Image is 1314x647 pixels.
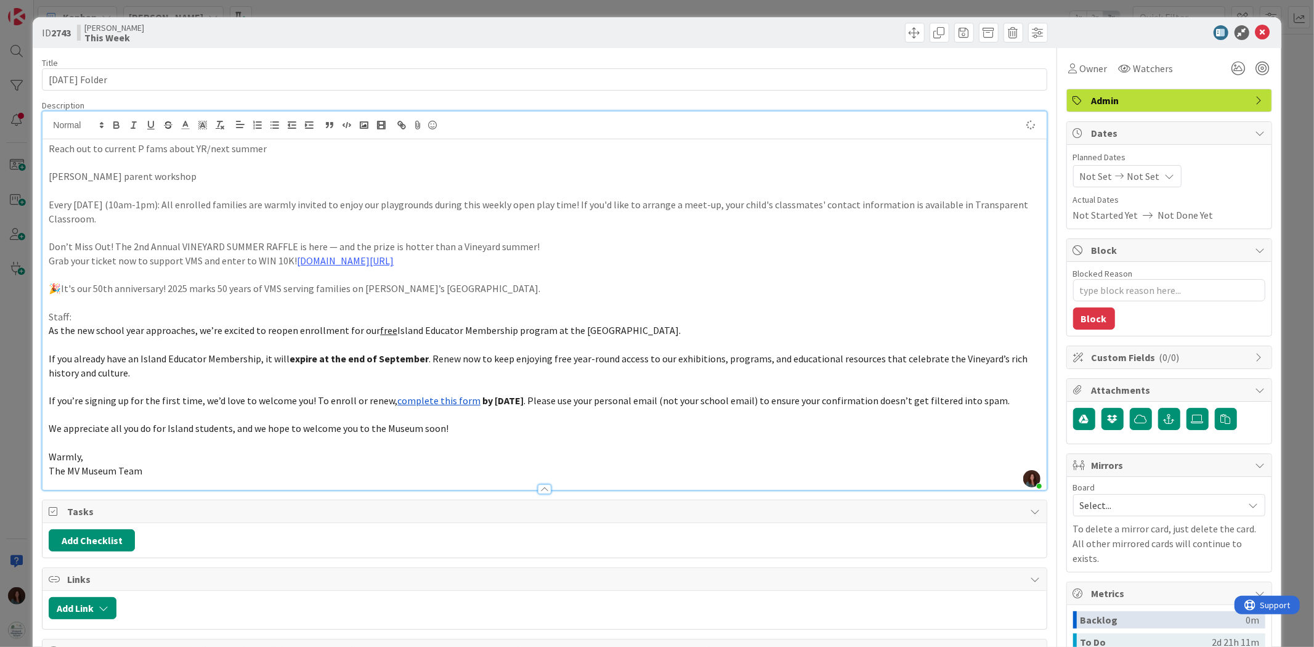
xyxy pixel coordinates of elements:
span: Metrics [1092,586,1249,601]
span: Island Educator Membership program at the [GEOGRAPHIC_DATA]. [397,324,681,336]
span: Dates [1092,126,1249,140]
p: To delete a mirror card, just delete the card. All other mirrored cards will continue to exists. [1073,521,1265,566]
button: Add Checklist [49,529,135,551]
div: Backlog [1081,611,1246,629]
button: Block [1073,307,1115,330]
p: Reach out to current P fams about YR/next summer [49,142,1040,156]
strong: by [DATE] [482,394,524,407]
p: [PERSON_NAME] parent workshop [49,169,1040,184]
span: Links [67,572,1024,587]
input: type card name here... [42,68,1047,91]
b: This Week [84,33,144,43]
span: We appreciate all you do for Island students, and we hope to welcome you to the Museum soon! [49,422,448,434]
span: Mirrors [1092,458,1249,473]
span: Not Done Yet [1158,208,1214,222]
u: free [380,324,397,336]
span: Select... [1080,497,1238,514]
b: 2743 [51,26,71,39]
p: 🎉It's our 50th anniversary! 2025 marks 50 years of VMS serving families on [PERSON_NAME]’s [GEOGR... [49,282,1040,296]
span: Block [1092,243,1249,258]
span: ID [42,25,71,40]
span: Support [26,2,56,17]
span: Warmly, [49,450,83,463]
span: Attachments [1092,383,1249,397]
span: As the new school year approaches, we’re excited to reopen enrollment for our [49,324,380,336]
span: Admin [1092,93,1249,108]
p: Staff: [49,310,1040,324]
a: [DOMAIN_NAME][URL] [297,254,394,267]
span: Watchers [1134,61,1174,76]
span: The MV Museum Team [49,465,142,477]
span: Tasks [67,504,1024,519]
strong: expire at the end of September [290,352,429,365]
span: Not Set [1080,169,1113,184]
span: Owner [1080,61,1108,76]
label: Blocked Reason [1073,268,1133,279]
span: ( 0/0 ) [1159,351,1180,364]
span: [PERSON_NAME] [84,23,144,33]
p: Don’t Miss Out! The 2nd Annual VINEYARD SUMMER RAFFLE is here — and the prize is hotter than a Vi... [49,240,1040,254]
button: Add Link [49,597,116,619]
span: Not Started Yet [1073,208,1138,222]
p: Grab your ticket now to support VMS and enter to WIN 10K! [49,254,1040,268]
a: complete this form [397,394,481,407]
div: 0m [1246,611,1260,629]
span: If you’re signing up for the first time, we’d love to welcome you! To enroll or renew, [49,394,397,407]
label: Title [42,57,58,68]
img: OCY08dXc8IdnIpmaIgmOpY5pXBdHb5bl.jpg [1023,470,1040,487]
span: Board [1073,483,1095,492]
span: Planned Dates [1073,151,1265,164]
span: Not Set [1127,169,1160,184]
span: Description [42,100,84,111]
span: Custom Fields [1092,350,1249,365]
span: . Please use your personal email (not your school email) to ensure your confirmation doesn’t get ... [524,394,1010,407]
p: Every [DATE] (10am-1pm): All enrolled families are warmly invited to enjoy our playgrounds during... [49,198,1040,226]
span: Actual Dates [1073,193,1265,206]
span: . Renew now to keep enjoying free year-round access to our exhibitions, programs, and educational... [49,352,1029,379]
span: If you already have an Island Educator Membership, it will [49,352,290,365]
